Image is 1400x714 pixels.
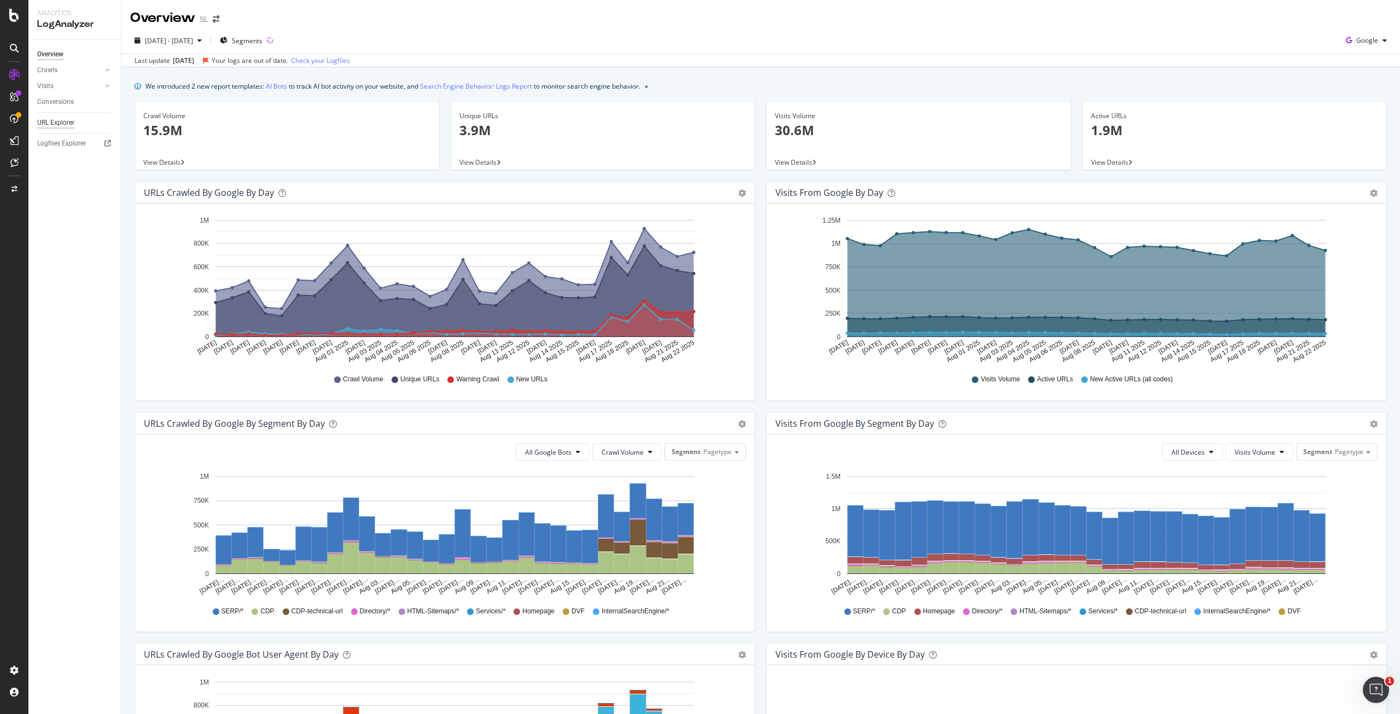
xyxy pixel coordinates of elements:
div: Conversions [37,96,74,108]
a: Logfiles Explorer [37,138,113,149]
text: 500K [194,521,209,529]
text: [DATE] [926,339,948,356]
div: Visits [37,80,54,92]
div: gear [1370,189,1378,197]
span: SERP/* [853,607,876,616]
button: All Devices [1162,443,1223,461]
div: URLs Crawled by Google by day [144,187,274,198]
text: [DATE] [476,339,498,356]
div: Overview [37,49,63,60]
span: DVF [1287,607,1300,616]
text: 0 [205,333,209,341]
span: All Google Bots [525,448,571,457]
text: [DATE] [625,339,646,356]
text: 250K [825,310,841,317]
text: Aug 04 2025 [995,339,1031,364]
span: Google [1356,36,1378,45]
div: We introduced 2 new report templates: to track AI bot activity on your website, and to monitor se... [145,80,640,92]
text: [DATE] [345,339,366,356]
text: Aug 12 2025 [1127,339,1163,364]
text: 0 [837,570,841,578]
text: [DATE] [262,339,284,356]
text: 750K [825,263,841,271]
a: Conversions [37,96,113,108]
text: [DATE] [910,339,932,356]
div: gear [1370,651,1378,659]
text: Aug 14 2025 [528,339,564,364]
text: Aug 03 2025 [978,339,1014,364]
text: [DATE] [246,339,267,356]
span: Visits Volume [1235,448,1275,457]
text: [DATE] [229,339,251,356]
span: CDP [260,607,274,616]
text: [DATE] [1092,339,1113,356]
text: [DATE] [877,339,899,356]
div: URLs Crawled by Google By Segment By Day [144,418,325,429]
div: Crawl Volume [143,111,431,121]
text: Aug 05 2025 [380,339,416,364]
iframe: Intercom live chat [1363,677,1389,703]
div: Analytics [37,9,112,18]
div: gear [1370,420,1378,428]
span: Unique URLs [400,375,439,384]
span: Homepage [923,607,955,616]
span: Segment [672,447,701,456]
span: Visits Volume [981,375,1020,384]
span: View Details [1091,158,1128,167]
div: SL [200,14,208,25]
div: gear [738,651,746,659]
span: Segments [232,36,262,45]
div: URL Explorer [37,117,74,129]
text: Aug 18 2025 [594,339,630,364]
button: Crawl Volume [592,443,662,461]
button: close banner [642,78,651,94]
text: 0 [837,333,841,341]
text: [DATE] [1207,339,1229,356]
a: Search Engine Behavior: Logs Report [420,80,532,92]
div: Your logs are out of date. [212,56,288,66]
div: Visits from Google By Segment By Day [775,418,934,429]
div: Unique URLs [459,111,747,121]
text: Aug 17 2025 [1209,339,1245,364]
div: Last update [135,56,350,66]
span: Pagetype [703,447,732,456]
div: URLs Crawled by Google bot User Agent By Day [144,649,339,660]
span: CDP-technical-url [291,607,343,616]
text: 750K [194,497,209,504]
text: [DATE] [861,339,883,356]
span: HTML-Sitemaps/* [407,607,459,616]
button: [DATE] - [DATE] [130,32,206,49]
text: Aug 21 2025 [643,339,679,364]
span: View Details [143,158,180,167]
text: 1M [200,678,209,686]
text: [DATE] [641,339,663,356]
text: Aug 03 2025 [347,339,383,364]
span: View Details [459,158,497,167]
text: 600K [194,263,209,271]
div: arrow-right-arrow-left [213,15,219,23]
span: DVF [571,607,585,616]
text: 500K [825,538,841,545]
button: All Google Bots [516,443,590,461]
span: InternalSearchEngine/* [1203,607,1270,616]
button: Google [1341,32,1391,49]
text: [DATE] [196,339,218,356]
p: 3.9M [459,121,747,140]
text: Aug 22 2025 [660,339,696,364]
text: 250K [194,545,209,553]
svg: A chart. [775,212,1374,364]
text: Aug 06 2025 [396,339,432,364]
span: Directory/* [972,607,1002,616]
div: Active URLs [1091,111,1379,121]
a: Visits [37,80,102,92]
text: [DATE] [295,339,317,356]
div: A chart. [144,212,742,364]
span: Segment [1303,447,1332,456]
text: [DATE] [976,339,998,356]
div: Overview [130,9,195,27]
span: View Details [775,158,812,167]
text: [DATE] [1157,339,1179,356]
text: [DATE] [311,339,333,356]
text: Aug 14 2025 [1159,339,1195,364]
div: Visits From Google By Device By Day [775,649,925,660]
